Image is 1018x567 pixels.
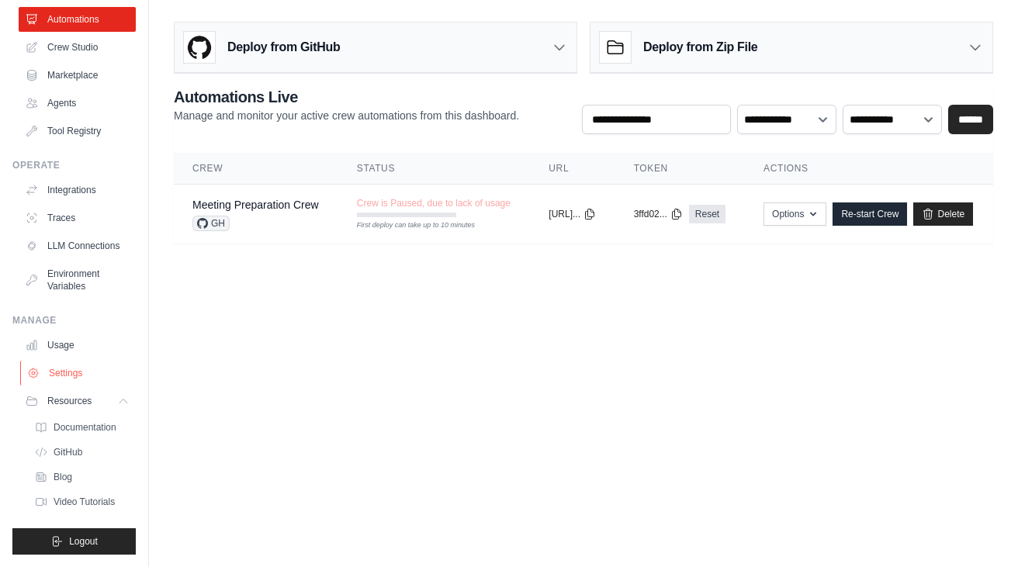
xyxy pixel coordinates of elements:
[19,119,136,143] a: Tool Registry
[19,35,136,60] a: Crew Studio
[28,441,136,463] a: GitHub
[689,205,725,223] a: Reset
[28,491,136,513] a: Video Tutorials
[19,178,136,202] a: Integrations
[357,197,511,209] span: Crew is Paused, due to lack of usage
[833,202,907,226] a: Re-start Crew
[54,446,82,458] span: GitHub
[192,216,230,231] span: GH
[763,202,826,226] button: Options
[634,208,683,220] button: 3ffd02...
[913,202,973,226] a: Delete
[19,206,136,230] a: Traces
[12,159,136,171] div: Operate
[338,153,531,185] th: Status
[357,220,456,231] div: First deploy can take up to 10 minutes
[69,535,98,548] span: Logout
[174,153,338,185] th: Crew
[12,314,136,327] div: Manage
[28,417,136,438] a: Documentation
[19,7,136,32] a: Automations
[54,496,115,508] span: Video Tutorials
[184,32,215,63] img: GitHub Logo
[12,528,136,555] button: Logout
[28,466,136,488] a: Blog
[227,38,340,57] h3: Deploy from GitHub
[19,91,136,116] a: Agents
[47,395,92,407] span: Resources
[174,108,519,123] p: Manage and monitor your active crew automations from this dashboard.
[19,63,136,88] a: Marketplace
[54,421,116,434] span: Documentation
[745,153,993,185] th: Actions
[19,333,136,358] a: Usage
[643,38,757,57] h3: Deploy from Zip File
[192,199,319,211] a: Meeting Preparation Crew
[174,86,519,108] h2: Automations Live
[54,471,72,483] span: Blog
[19,233,136,258] a: LLM Connections
[19,389,136,413] button: Resources
[19,261,136,299] a: Environment Variables
[615,153,745,185] th: Token
[20,361,137,385] a: Settings
[530,153,615,185] th: URL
